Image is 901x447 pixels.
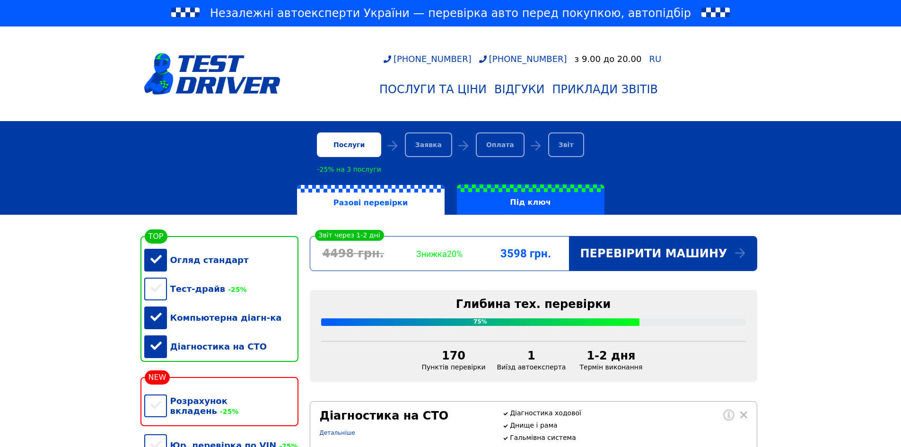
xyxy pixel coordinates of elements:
[321,298,746,311] div: Глибина тех. перевірки
[144,53,280,95] img: logotype@3x
[376,79,490,100] a: Послуги та Ціни
[497,349,566,362] div: 1
[577,349,645,362] div: 1-2 дня
[384,54,472,64] a: [PHONE_NUMBER]
[476,132,525,157] div: Оплата
[210,6,691,21] span: Незалежні автоексперти України — перевірка авто перед покупкою, автопідбір
[225,286,246,293] span: -25%
[144,30,280,117] a: logotype@3x
[396,249,482,259] div: Знижка
[457,184,604,215] label: Під ключ
[451,184,611,215] a: Під ключ
[379,83,487,96] div: Послуги та Ціни
[217,408,238,415] span: -25%
[482,247,569,260] div: 3598 грн.
[416,349,491,371] div: Пунктів перевірки
[649,55,661,63] a: RU
[552,83,658,96] div: Приклади звітів
[510,434,747,441] p: Гальмівна система
[510,409,747,417] p: Діагностика ходової
[494,83,545,96] div: Відгуки
[310,247,396,260] div: 4498 грн.
[320,409,491,422] div: Діагностика на СТО
[144,386,298,425] div: Розрахунок вкладень
[317,132,381,157] div: Послуги
[491,349,572,371] div: Виїзд автоексперта
[510,421,747,429] p: Днище і рама
[144,245,298,274] div: Огляд стандарт
[447,249,463,259] span: 20%
[317,166,381,173] div: -25% на 3 послуги
[144,303,298,332] div: Компьютерна діагн-ка
[649,54,661,64] span: RU
[405,132,452,157] div: Заявка
[571,349,650,371] div: Термін виконання
[479,54,567,64] a: [PHONE_NUMBER]
[548,132,584,157] div: Звіт
[490,79,549,100] a: Відгуки
[297,185,445,215] label: Разові перевірки
[144,274,298,303] div: Тест-драйв
[320,429,355,436] a: Детальніше
[422,349,486,362] div: 170
[549,79,662,100] a: Приклади звітів
[575,54,642,64] div: з 9.00 до 20.00
[569,237,757,271] div: Перевірити машину
[321,318,640,326] div: 75%
[144,332,298,361] div: Діагностика на СТО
